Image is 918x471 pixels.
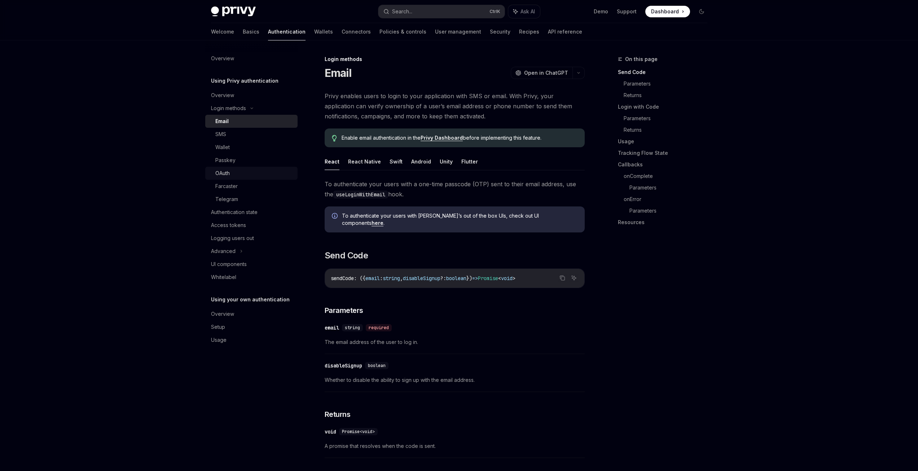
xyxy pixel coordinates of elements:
a: Tracking Flow State [618,147,713,159]
span: : ({ [354,275,365,282]
a: Authentication state [205,206,298,219]
a: Returns [624,124,713,136]
div: required [366,324,392,331]
a: Logging users out [205,232,298,245]
button: Copy the contents from the code block [558,273,567,283]
a: Usage [205,333,298,346]
span: Send Code [325,250,368,261]
div: Logging users out [211,234,254,243]
button: Ask AI [508,5,540,18]
a: Callbacks [618,159,713,170]
button: Open in ChatGPT [511,67,572,79]
a: Send Code [618,66,713,78]
span: disableSignup [403,275,440,282]
a: Overview [205,52,298,65]
div: Authentication state [211,208,258,217]
a: Support [617,8,637,15]
img: dark logo [211,6,256,17]
code: useLoginWithEmail [333,191,388,199]
div: Wallet [215,143,230,152]
a: OAuth [205,167,298,180]
span: boolean [446,275,466,282]
a: onComplete [624,170,713,182]
button: React [325,153,339,170]
a: Passkey [205,154,298,167]
a: Whitelabel [205,271,298,284]
span: string [383,275,400,282]
span: Dashboard [651,8,679,15]
span: Ask AI [521,8,535,15]
button: React Native [348,153,381,170]
span: : [380,275,383,282]
div: Overview [211,54,234,63]
div: Usage [211,336,227,344]
a: Overview [205,89,298,102]
svg: Info [332,213,339,220]
a: Farcaster [205,180,298,193]
div: OAuth [215,169,230,178]
span: => [472,275,478,282]
div: UI components [211,260,247,269]
a: onError [624,193,713,205]
span: boolean [368,363,386,368]
a: Authentication [268,23,306,40]
span: Returns [325,409,351,419]
a: Email [205,115,298,128]
a: Parameters [624,78,713,90]
div: Access tokens [211,221,246,230]
a: Welcome [211,23,234,40]
span: ?: [440,275,446,282]
div: Farcaster [215,182,238,191]
a: here [372,220,383,226]
button: Toggle dark mode [696,6,707,17]
span: > [513,275,515,282]
button: Flutter [461,153,478,170]
a: Resources [618,217,713,228]
h5: Using Privy authentication [211,77,278,85]
a: Demo [594,8,608,15]
a: Access tokens [205,219,298,232]
a: Overview [205,308,298,320]
span: Promise [478,275,498,282]
h5: Using your own authentication [211,295,290,304]
span: Whether to disable the ability to sign up with the email address. [325,376,585,384]
button: Swift [390,153,403,170]
a: Telegram [205,193,298,206]
a: Setup [205,320,298,333]
span: On this page [625,55,658,64]
button: Ask AI [569,273,579,283]
div: disableSignup [325,362,362,369]
a: Dashboard [645,6,690,17]
span: Enable email authentication in the before implementing this feature. [342,134,577,141]
span: void [501,275,513,282]
a: Parameters [629,182,713,193]
button: Android [411,153,431,170]
div: email [325,324,339,331]
a: Basics [243,23,259,40]
div: Login methods [325,56,585,63]
span: To authenticate your users with [PERSON_NAME]’s out of the box UIs, check out UI components . [342,212,577,227]
a: Policies & controls [379,23,426,40]
a: SMS [205,128,298,141]
a: Wallets [314,23,333,40]
a: Parameters [629,205,713,217]
div: Overview [211,310,234,318]
a: API reference [548,23,582,40]
div: void [325,428,336,435]
div: Login methods [211,104,246,113]
a: Returns [624,90,713,101]
button: Search...CtrlK [378,5,505,18]
a: Login with Code [618,101,713,113]
a: Usage [618,136,713,147]
div: Search... [392,7,412,16]
div: Email [215,117,229,126]
h1: Email [325,66,351,79]
div: SMS [215,130,226,139]
span: < [498,275,501,282]
span: string [345,325,360,331]
a: Privy Dashboard [421,135,463,141]
span: A promise that resolves when the code is sent. [325,442,585,450]
span: Privy enables users to login to your application with SMS or email. With Privy, your application ... [325,91,585,121]
span: email [365,275,380,282]
span: The email address of the user to log in. [325,338,585,346]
